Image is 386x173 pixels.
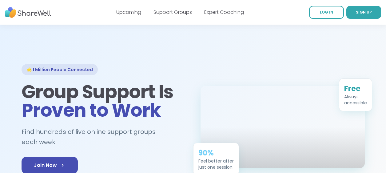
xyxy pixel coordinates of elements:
[198,148,234,158] div: 90%
[309,6,344,19] a: LOG IN
[320,10,333,15] span: LOG IN
[204,9,244,16] a: Expert Coaching
[34,162,66,169] span: Join Now
[22,82,186,119] h1: Group Support Is
[5,4,51,21] img: ShareWell Nav Logo
[346,6,381,19] a: SIGN UP
[356,10,372,15] span: SIGN UP
[153,9,192,16] a: Support Groups
[344,84,367,94] div: Free
[116,9,141,16] a: Upcoming
[22,64,98,75] div: 🌟 1 Million People Connected
[198,158,234,170] div: Feel better after just one session
[22,97,161,123] span: Proven to Work
[344,94,367,106] div: Always accessible
[22,127,186,147] h2: Find hundreds of live online support groups each week.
